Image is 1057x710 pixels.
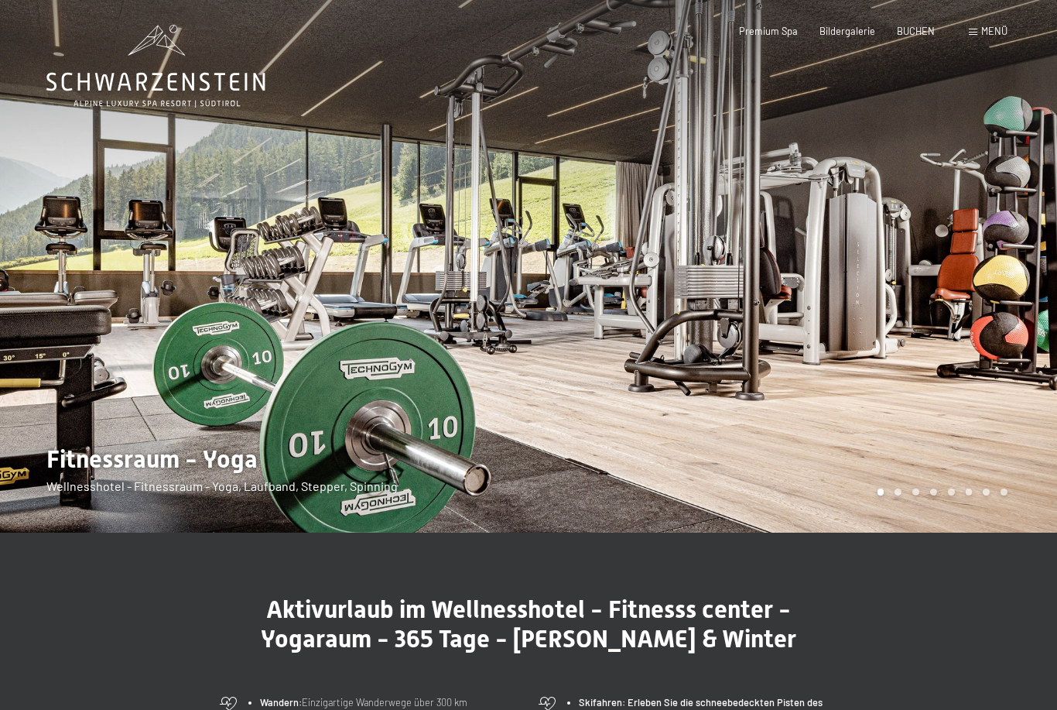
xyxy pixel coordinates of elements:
div: Carousel Page 8 [1001,489,1007,496]
div: Carousel Pagination [872,489,1007,496]
span: Menü [981,25,1007,37]
a: Premium Spa [739,25,798,37]
div: Carousel Page 4 [930,489,937,496]
div: Carousel Page 2 [895,489,901,496]
div: Carousel Page 1 (Current Slide) [877,489,884,496]
a: BUCHEN [897,25,935,37]
a: Bildergalerie [819,25,875,37]
li: Einzigartige Wanderwege über 300 km [260,695,519,710]
strong: Skifahren: [579,696,625,708]
span: Aktivurlaub im Wellnesshotel - Fitnesss center - Yogaraum - 365 Tage - [PERSON_NAME] & Winter [261,595,796,653]
strong: Wandern: [260,696,302,708]
div: Carousel Page 7 [983,489,990,496]
div: Carousel Page 3 [912,489,919,496]
div: Carousel Page 6 [966,489,973,496]
div: Carousel Page 5 [948,489,955,496]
